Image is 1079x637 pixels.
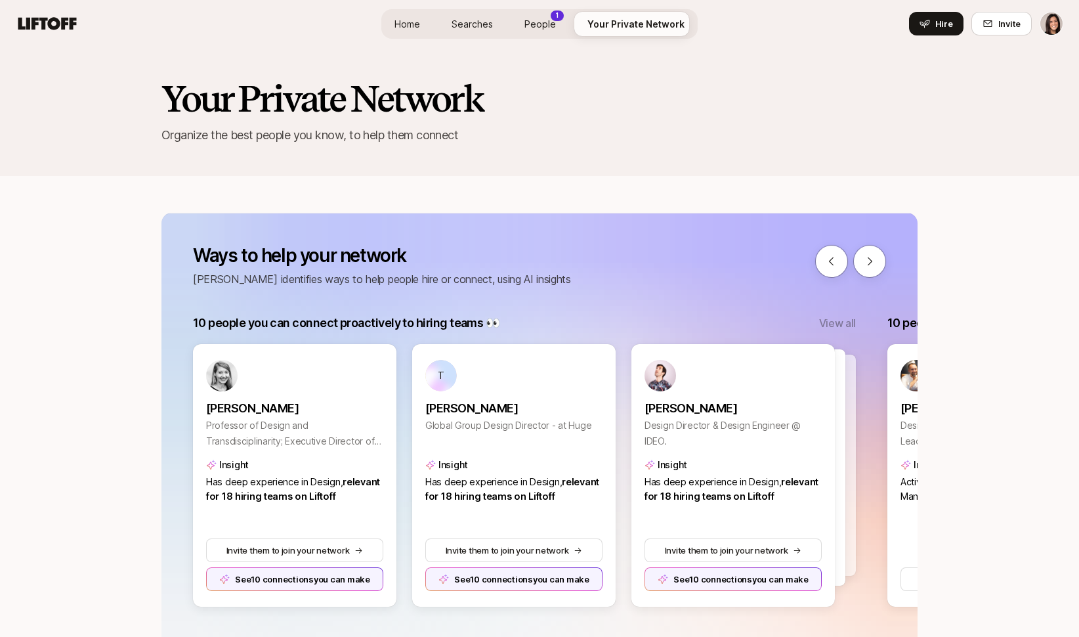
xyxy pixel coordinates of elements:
[161,126,918,144] p: Organize the best people you know, to help them connect
[900,399,1078,418] p: [PERSON_NAME]
[206,360,238,391] img: b9857884_40ad_4eb4_bda9_4e3172f2ac51.jpg
[645,360,676,391] img: 5a8b1603_88eb_4fed_9ac8_a5a616a3b50b.jpg
[645,476,781,488] span: Has deep experience in Design,
[645,418,822,449] p: Design Director & Design Engineer @ IDEO.
[425,391,603,418] a: [PERSON_NAME]
[909,12,963,35] button: Hire
[900,567,1078,591] button: Invite them to hire on Liftoff
[193,314,499,332] p: 10 people you can connect proactively to hiring teams 👀
[819,315,856,332] button: View all
[206,418,383,449] p: Professor of Design and Transdisciplinarity; Executive Director of the Munich Design Institute; B...
[438,457,468,473] p: Insight
[914,457,943,473] p: Insight
[438,368,444,384] p: T
[900,360,932,391] img: b87ff00d_a7e4_4272_aaa4_fee7b6c604cf.jpg
[645,399,822,418] p: [PERSON_NAME]
[206,538,383,562] button: Invite them to join your network
[514,12,566,36] a: People1
[900,391,1078,418] a: [PERSON_NAME]
[998,17,1021,30] span: Invite
[219,457,249,473] p: Insight
[206,476,343,488] span: Has deep experience in Design,
[425,418,603,433] p: Global Group Design Director - at Huge
[425,360,603,391] a: T
[441,12,503,36] a: Searches
[394,17,420,31] span: Home
[425,538,603,562] button: Invite them to join your network
[452,17,493,31] span: Searches
[206,399,383,418] p: [PERSON_NAME]
[900,418,1078,449] p: Design Systems Strategist // Design Leadership Coach // former IBM, InVision, Meta
[206,476,380,502] span: relevant for 18 hiring teams on Liftoff
[645,391,822,418] a: [PERSON_NAME]
[887,314,1040,332] p: 10 people might be hiring 🌱
[161,79,918,118] h2: Your Private Network
[425,476,562,488] span: Has deep experience in Design,
[587,17,685,31] span: Your Private Network
[658,457,687,473] p: Insight
[900,476,1062,502] span: Actively hiring Design System Product Manager at BILL
[425,399,603,418] p: [PERSON_NAME]
[935,17,953,30] span: Hire
[577,12,695,36] a: Your Private Network
[556,11,559,20] p: 1
[645,538,822,562] button: Invite them to join your network
[206,391,383,418] a: [PERSON_NAME]
[645,476,818,502] span: relevant for 18 hiring teams on Liftoff
[193,271,571,288] p: [PERSON_NAME] identifies ways to help people hire or connect, using AI insights
[1040,12,1063,35] img: Eleanor Morgan
[384,12,431,36] a: Home
[971,12,1032,35] button: Invite
[524,17,556,31] span: People
[193,245,571,266] p: Ways to help your network
[425,476,599,502] span: relevant for 18 hiring teams on Liftoff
